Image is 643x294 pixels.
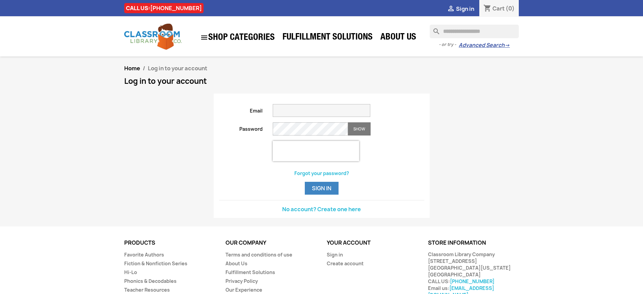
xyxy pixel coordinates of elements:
a: Hi-Lo [124,269,137,275]
img: Classroom Library Company [124,24,182,50]
a: Fulfillment Solutions [279,31,376,45]
span: (0) [506,5,515,12]
a: Privacy Policy [225,278,258,284]
span: Log in to your account [148,65,207,72]
a: [PHONE_NUMBER] [450,278,494,285]
p: Store information [428,240,519,246]
a: [PHONE_NUMBER] [150,4,202,12]
span: Cart [492,5,505,12]
a: Forgot your password? [294,170,349,176]
a: Home [124,65,140,72]
input: Search [430,25,519,38]
a: Favorite Authors [124,251,164,258]
iframe: reCAPTCHA [273,141,359,161]
span: → [505,42,510,49]
a: Our Experience [225,287,262,293]
a: About Us [377,31,420,45]
a: No account? Create one here [282,205,361,213]
p: Products [124,240,215,246]
a: Phonics & Decodables [124,278,177,284]
a: Create account [327,260,364,267]
label: Password [214,122,268,132]
a: Advanced Search→ [459,42,510,49]
a: About Us [225,260,247,267]
a: Fulfillment Solutions [225,269,275,275]
button: Sign in [305,182,339,195]
span: Sign in [456,5,474,13]
a: Fiction & Nonfiction Series [124,260,187,267]
h1: Log in to your account [124,77,519,85]
i: shopping_cart [483,5,491,13]
button: Show [348,122,371,136]
a: Sign in [327,251,343,258]
a: Teacher Resources [124,287,170,293]
a: Terms and conditions of use [225,251,292,258]
a: Your account [327,239,371,246]
div: CALL US: [124,3,204,13]
input: Password input [273,122,348,136]
p: Our company [225,240,317,246]
label: Email [214,104,268,114]
span: - or try - [439,41,459,48]
i: search [430,25,438,33]
i:  [447,5,455,13]
a: SHOP CATEGORIES [197,30,278,45]
i:  [200,33,208,42]
a:  Sign in [447,5,474,13]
